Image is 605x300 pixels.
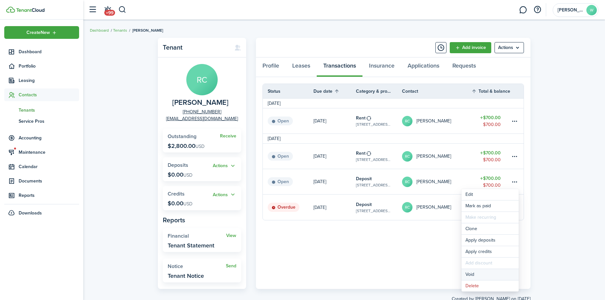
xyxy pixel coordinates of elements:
[480,114,501,121] table-amount-title: $700.00
[356,208,392,214] table-subtitle: [STREET_ADDRESS][PERSON_NAME]
[471,87,511,95] th: Sort
[362,57,401,77] a: Insurance
[313,195,356,220] a: [DATE]
[4,189,79,202] a: Reports
[517,2,529,18] a: Messaging
[90,27,109,33] a: Dashboard
[4,116,79,127] a: Service Pros
[132,27,163,33] span: [PERSON_NAME]
[462,269,519,280] button: Void
[450,42,491,53] a: Add invoice
[356,201,372,208] table-info-title: Deposit
[213,191,236,198] button: Open menu
[356,144,402,169] a: Rent[STREET_ADDRESS][PERSON_NAME]
[19,77,79,84] span: Leasing
[402,195,471,220] a: RC[PERSON_NAME]
[462,246,519,257] button: Apply credits
[19,210,42,216] span: Downloads
[263,144,313,169] a: Open
[402,169,471,194] a: RC[PERSON_NAME]
[168,171,193,178] p: $0.00
[186,64,218,95] avatar-text: RC
[356,195,402,220] a: Deposit[STREET_ADDRESS][PERSON_NAME]
[313,108,356,134] a: [DATE]
[313,169,356,194] a: [DATE]
[268,203,299,212] status: Overdue
[6,7,15,13] img: TenantCloud
[213,162,236,170] button: Actions
[263,100,285,107] td: [DATE]
[4,26,79,39] button: Open menu
[19,163,79,170] span: Calendar
[356,175,372,182] table-info-title: Deposit
[356,108,402,134] a: Rent[STREET_ADDRESS][PERSON_NAME]
[402,88,471,95] th: Contact
[586,5,597,15] avatar-text: W
[183,172,193,179] span: USD
[446,57,482,77] a: Requests
[226,263,236,269] widget-stats-action: Send
[19,192,79,199] span: Reports
[226,233,236,238] a: View
[263,88,313,95] th: Status
[435,42,446,53] button: Timeline
[313,118,326,124] p: [DATE]
[19,91,79,98] span: Contacts
[263,135,285,142] td: [DATE]
[183,108,221,115] a: [PHONE_NUMBER]
[401,57,446,77] a: Applications
[480,175,501,182] table-amount-title: $700.00
[462,280,519,292] button: Delete
[168,200,193,207] p: $0.00
[495,42,524,53] button: Open menu
[19,118,79,125] span: Service Pros
[471,144,511,169] a: $700.00$700.00
[356,157,392,163] table-subtitle: [STREET_ADDRESS][PERSON_NAME]
[356,169,402,194] a: Deposit[STREET_ADDRESS][PERSON_NAME]
[168,263,226,269] widget-stats-title: Notice
[263,108,313,134] a: Open
[183,200,193,207] span: USD
[402,144,471,169] a: RC[PERSON_NAME]
[402,177,412,187] avatar-text: RC
[163,215,241,225] panel-main-subtitle: Reports
[313,178,326,185] p: [DATE]
[416,154,451,159] table-profile-info-text: [PERSON_NAME]
[213,162,236,170] button: Open menu
[19,48,79,55] span: Dashboard
[163,44,228,51] panel-main-title: Tenant
[168,161,188,169] span: Deposits
[462,235,519,246] button: Apply deposits
[268,152,293,161] status: Open
[483,156,501,163] table-amount-description: $700.00
[356,115,365,121] table-info-title: Rent
[471,169,511,194] a: $700.00$700.00
[19,149,79,156] span: Maintenance
[286,57,317,77] a: Leases
[268,117,293,126] status: Open
[263,169,313,194] a: Open
[195,143,205,150] span: USD
[166,115,238,122] a: [EMAIL_ADDRESS][DOMAIN_NAME]
[416,118,451,124] table-profile-info-text: [PERSON_NAME]
[19,63,79,70] span: Portfolio
[402,151,412,162] avatar-text: RC
[220,134,236,139] a: Receive
[19,178,79,184] span: Documents
[356,150,365,157] table-info-title: Rent
[168,273,204,279] widget-stats-description: Tenant Notice
[19,134,79,141] span: Accounting
[532,4,543,15] button: Open resource center
[356,182,392,188] table-subtitle: [STREET_ADDRESS][PERSON_NAME]
[313,153,326,160] p: [DATE]
[4,104,79,116] a: Tenants
[416,205,451,210] table-profile-info-text: [PERSON_NAME]
[213,191,236,198] button: Actions
[356,121,392,127] table-subtitle: [STREET_ADDRESS][PERSON_NAME]
[118,4,126,15] button: Search
[104,10,115,16] span: +99
[402,116,412,126] avatar-text: RC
